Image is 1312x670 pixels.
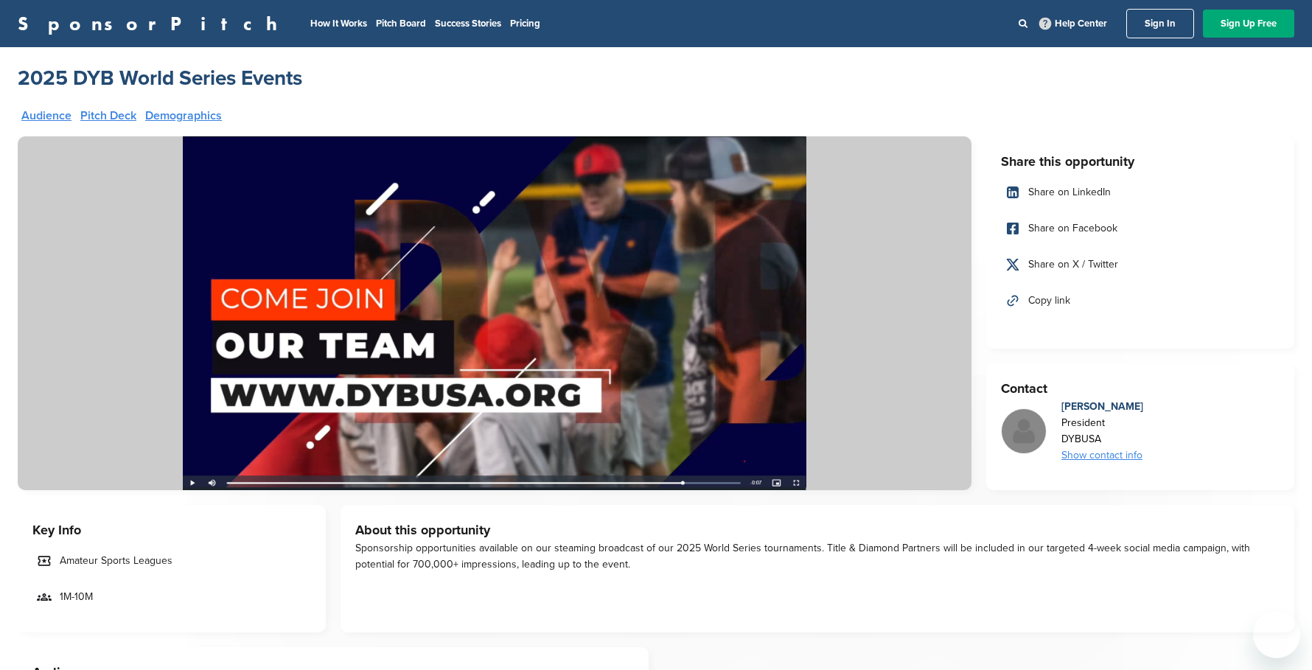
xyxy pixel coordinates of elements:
h3: Contact [1001,378,1280,399]
a: Share on X / Twitter [1001,249,1280,280]
a: Sign In [1126,9,1194,38]
a: Pricing [510,18,540,29]
img: Missing [1002,409,1046,453]
a: SponsorPitch [18,14,287,33]
a: Audience [21,110,71,122]
a: Pitch Deck [80,110,136,122]
a: Share on LinkedIn [1001,177,1280,208]
a: Success Stories [435,18,501,29]
h3: Share this opportunity [1001,151,1280,172]
h3: Key Info [32,520,311,540]
span: Amateur Sports Leagues [60,553,172,569]
a: Demographics [145,110,222,122]
h3: About this opportunity [355,520,1280,540]
div: Show contact info [1061,447,1143,464]
a: How It Works [310,18,367,29]
div: DYBUSA [1061,431,1143,447]
a: Copy link [1001,285,1280,316]
iframe: Button to launch messaging window [1253,611,1300,658]
div: Sponsorship opportunities available on our steaming broadcast of our 2025 World Series tournament... [355,540,1280,573]
img: Sponsorpitch & [18,136,971,490]
div: [PERSON_NAME] [1061,399,1143,415]
span: Copy link [1028,293,1070,309]
a: Share on Facebook [1001,213,1280,244]
a: Pitch Board [376,18,426,29]
span: Share on Facebook [1028,220,1117,237]
span: 1M-10M [60,589,93,605]
span: Share on LinkedIn [1028,184,1111,200]
a: Help Center [1036,15,1110,32]
a: Sign Up Free [1203,10,1294,38]
span: Share on X / Twitter [1028,257,1118,273]
div: President [1061,415,1143,431]
a: 2025 DYB World Series Events [18,65,302,91]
